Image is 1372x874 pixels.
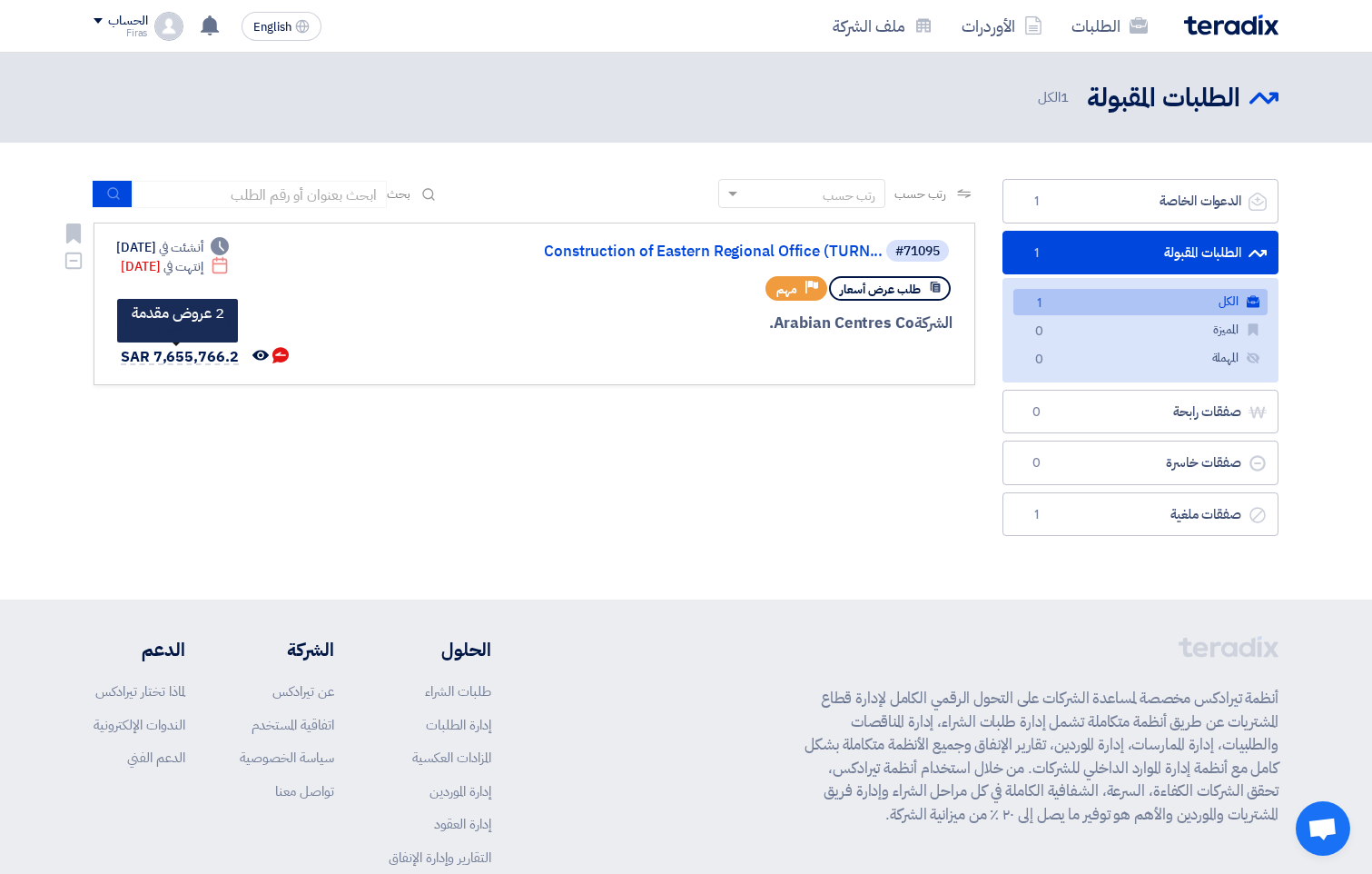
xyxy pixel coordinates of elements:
a: إدارة الطلبات [426,715,491,735]
a: الدعوات الخاصة1 [1002,179,1278,223]
a: الندوات الإلكترونية [94,715,185,735]
p: أنظمة تيرادكس مخصصة لمساعدة الشركات على التحول الرقمي الكامل لإدارة قطاع المشتريات عن طريق أنظمة ... [804,687,1278,826]
a: المزادات العكسية [412,748,491,768]
a: سياسة الخصوصية [240,748,334,768]
span: بحث [387,184,410,204]
a: المهملة [1013,345,1268,372]
div: Firas [94,28,147,38]
span: رتب حسب [894,184,946,204]
img: Teradix logo [1184,15,1278,35]
div: [DATE] [116,238,229,257]
a: ملف الشركة [818,5,947,47]
span: 1 [1028,294,1050,313]
h2: الطلبات المقبولة [1087,81,1240,116]
button: English [242,12,321,41]
span: مهم [776,281,797,298]
div: رتب حسب [823,186,875,205]
span: الشركة [914,312,953,334]
span: 0 [1028,351,1050,370]
a: الأوردرات [947,5,1057,47]
a: تواصل معنا [275,781,334,801]
div: دردشة مفتوحة [1296,801,1350,856]
span: 1 [1025,506,1047,524]
li: الدعم [94,636,185,663]
a: صفقات خاسرة0 [1002,441,1278,485]
li: الشركة [240,636,334,663]
input: ابحث بعنوان أو رقم الطلب [133,181,387,208]
span: طلب عرض أسعار [840,281,921,298]
span: 0 [1025,454,1047,472]
a: الكل [1013,289,1268,315]
span: 1 [1025,193,1047,211]
img: profile_test.png [154,12,183,41]
div: [DATE] [121,257,229,276]
a: طلبات الشراء [425,681,491,701]
div: Arabian Centres Co. [516,312,953,335]
div: 2 عروض مقدمة [124,306,231,321]
div: الحساب [108,14,147,29]
a: الطلبات [1057,5,1162,47]
div: #71095 [895,245,940,258]
span: أنشئت في [159,238,202,257]
span: 0 [1028,323,1050,342]
a: الدعم الفني [127,748,185,768]
div: لا يوجد تقييم حاليا [124,321,231,335]
span: SAR 7,655,766.2 [121,346,239,368]
a: إدارة العقود [434,814,491,834]
a: الطلبات المقبولة1 [1002,231,1278,275]
a: التقارير وإدارة الإنفاق [389,848,491,868]
a: إدارة الموردين [429,781,491,801]
a: اتفاقية المستخدم [252,715,334,735]
span: 1 [1025,244,1047,263]
span: English [253,21,291,34]
span: 1 [1061,87,1069,107]
a: عن تيرادكس [272,681,334,701]
li: الحلول [389,636,491,663]
span: الكل [1038,87,1072,108]
a: Construction of Eastern Regional Office (TURN... [519,243,883,260]
span: إنتهت في [163,257,202,276]
a: المميزة [1013,317,1268,343]
a: صفقات ملغية1 [1002,492,1278,537]
a: لماذا تختار تيرادكس [95,681,185,701]
a: صفقات رابحة0 [1002,390,1278,434]
span: 0 [1025,403,1047,422]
